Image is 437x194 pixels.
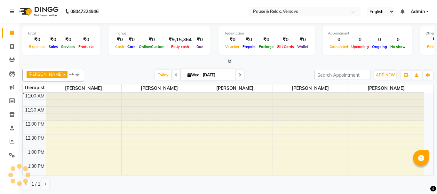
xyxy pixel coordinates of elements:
span: Today [155,70,171,80]
span: Voucher [224,44,241,49]
div: Appointment [328,31,407,36]
div: ₹0 [114,36,126,43]
span: Products [77,44,95,49]
div: ₹0 [137,36,166,43]
span: Wallet [296,44,310,49]
span: Petty cash [170,44,191,49]
div: ₹0 [296,36,310,43]
span: Upcoming [350,44,370,49]
span: Package [257,44,275,49]
span: ADD NEW [376,73,395,77]
input: Search Appointment [314,70,370,80]
span: 1 / 1 [31,181,40,188]
div: 11:00 AM [24,93,46,99]
span: Sales [47,44,60,49]
div: ₹0 [257,36,275,43]
div: 0 [328,36,350,43]
span: Services [60,44,77,49]
b: 08047224946 [70,3,99,20]
div: 0 [389,36,407,43]
span: Completed [328,44,350,49]
div: ₹0 [241,36,257,43]
div: 1:00 PM [27,149,46,156]
div: 12:30 PM [24,135,46,142]
div: ₹0 [28,36,47,43]
span: Card [126,44,137,49]
button: ADD NEW [374,71,396,80]
div: ₹0 [224,36,241,43]
span: Gift Cards [275,44,296,49]
span: +4 [69,71,79,76]
div: 1:30 PM [27,163,46,170]
span: No show [389,44,407,49]
span: [PERSON_NAME] [46,84,121,92]
span: Prepaid [241,44,257,49]
span: [PERSON_NAME] [28,72,63,77]
div: ₹0 [77,36,95,43]
div: Redemption [224,31,310,36]
div: 11:30 AM [24,107,46,113]
div: ₹0 [47,36,60,43]
div: Therapist [23,84,46,91]
span: [PERSON_NAME] [122,84,197,92]
span: Due [195,44,205,49]
span: Wed [186,73,201,77]
span: [PERSON_NAME] [197,84,272,92]
span: Online/Custom [137,44,166,49]
span: Ongoing [370,44,389,49]
span: Admin [411,8,425,15]
div: 0 [370,36,389,43]
div: Total [28,31,95,36]
span: Cash [114,44,126,49]
span: Expenses [28,44,47,49]
div: ₹0 [275,36,296,43]
div: ₹0 [60,36,77,43]
div: ₹0 [126,36,137,43]
div: ₹9,15,364 [166,36,194,43]
span: [PERSON_NAME] [273,84,348,92]
div: 0 [350,36,370,43]
input: 2025-09-03 [201,70,233,80]
div: 12:00 PM [24,121,46,128]
div: Finance [114,31,205,36]
a: x [63,72,66,77]
span: [PERSON_NAME] [348,84,424,92]
div: ₹0 [194,36,205,43]
img: logo [16,3,60,20]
